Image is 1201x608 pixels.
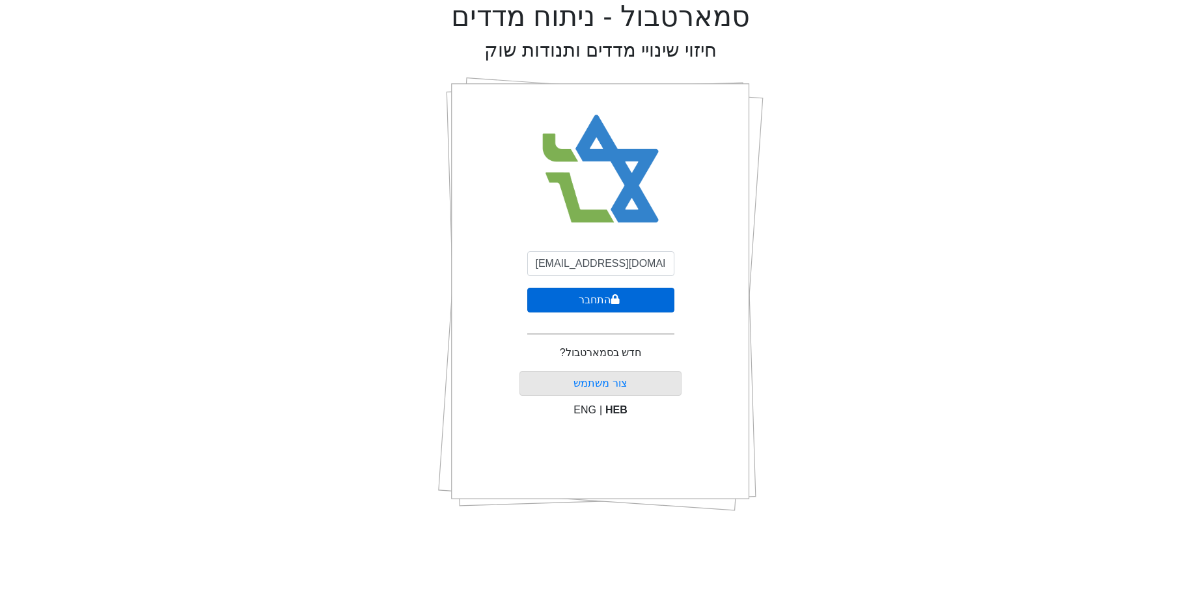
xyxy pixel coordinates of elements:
[573,404,596,415] span: ENG
[484,39,717,62] h2: חיזוי שינויי מדדים ותנודות שוק
[519,371,682,396] button: צור משתמש
[560,345,641,361] p: חדש בסמארטבול?
[600,404,602,415] span: |
[573,378,627,389] a: צור משתמש
[605,404,628,415] span: HEB
[530,98,671,241] img: Smart Bull
[527,251,674,276] input: אימייל
[527,288,674,312] button: התחבר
